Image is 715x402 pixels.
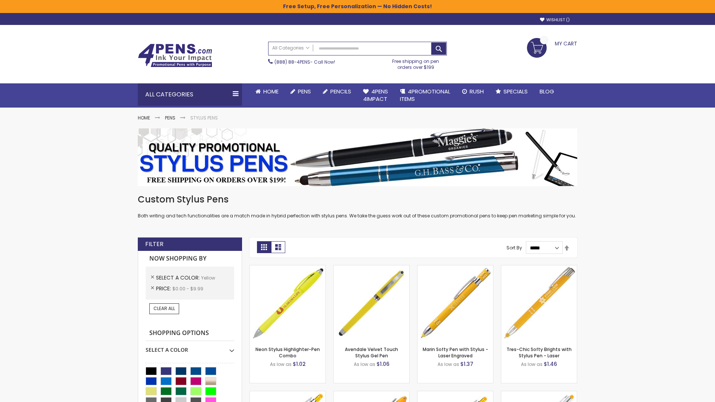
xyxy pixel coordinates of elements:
[503,87,528,95] span: Specials
[334,265,409,271] a: Avendale Velvet Touch Stylus Gel Pen-Yellow
[250,265,325,271] a: Neon Stylus Highlighter-Pen Combo-Yellow
[138,194,577,205] h1: Custom Stylus Pens
[354,361,375,367] span: As low as
[400,87,450,103] span: 4PROMOTIONAL ITEMS
[138,194,577,219] div: Both writing and tech functionalities are a match made in hybrid perfection with stylus pens. We ...
[394,83,456,108] a: 4PROMOTIONALITEMS
[417,391,493,397] a: Phoenix Softy Brights Gel with Stylus Pen - Laser-Yellow
[317,83,357,100] a: Pencils
[250,83,285,100] a: Home
[521,361,543,367] span: As low as
[345,346,398,358] a: Avendale Velvet Touch Stylus Gel Pen
[376,360,390,368] span: $1.06
[540,87,554,95] span: Blog
[263,87,279,95] span: Home
[506,346,572,358] a: Tres-Chic Softy Brights with Stylus Pen - Laser
[145,240,163,248] strong: Filter
[156,274,201,281] span: Select A Color
[138,128,577,186] img: Stylus Pens
[156,285,172,292] span: Price
[270,361,292,367] span: As low as
[146,341,234,354] div: Select A Color
[460,360,473,368] span: $1.37
[330,87,351,95] span: Pencils
[334,391,409,397] a: Ellipse Softy Brights with Stylus Pen - Laser-Yellow
[274,59,310,65] a: (888) 88-4PENS
[501,265,577,271] a: Tres-Chic Softy Brights with Stylus Pen - Laser-Yellow
[165,115,175,121] a: Pens
[456,83,490,100] a: Rush
[255,346,320,358] a: Neon Stylus Highlighter-Pen Combo
[146,251,234,267] strong: Now Shopping by
[501,265,577,341] img: Tres-Chic Softy Brights with Stylus Pen - Laser-Yellow
[417,265,493,341] img: Marin Softy Pen with Stylus - Laser Engraved-Yellow
[250,391,325,397] a: Phoenix Softy Brights with Stylus Pen - Laser-Yellow
[138,44,212,67] img: 4Pens Custom Pens and Promotional Products
[334,265,409,341] img: Avendale Velvet Touch Stylus Gel Pen-Yellow
[534,83,560,100] a: Blog
[423,346,488,358] a: Marin Softy Pen with Stylus - Laser Engraved
[470,87,484,95] span: Rush
[146,325,234,341] strong: Shopping Options
[490,83,534,100] a: Specials
[250,265,325,341] img: Neon Stylus Highlighter-Pen Combo-Yellow
[438,361,459,367] span: As low as
[257,241,271,253] strong: Grid
[172,285,203,292] span: $0.00 - $9.99
[149,303,179,314] a: Clear All
[268,42,313,54] a: All Categories
[138,83,242,106] div: All Categories
[506,245,522,251] label: Sort By
[293,360,306,368] span: $1.02
[138,115,150,121] a: Home
[153,305,175,312] span: Clear All
[540,17,570,23] a: Wishlist
[285,83,317,100] a: Pens
[363,87,388,103] span: 4Pens 4impact
[272,45,309,51] span: All Categories
[501,391,577,397] a: Tres-Chic Softy with Stylus Top Pen - ColorJet-Yellow
[298,87,311,95] span: Pens
[417,265,493,271] a: Marin Softy Pen with Stylus - Laser Engraved-Yellow
[385,55,447,70] div: Free shipping on pen orders over $199
[190,115,218,121] strong: Stylus Pens
[357,83,394,108] a: 4Pens4impact
[274,59,335,65] span: - Call Now!
[201,275,215,281] span: Yellow
[544,360,557,368] span: $1.46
